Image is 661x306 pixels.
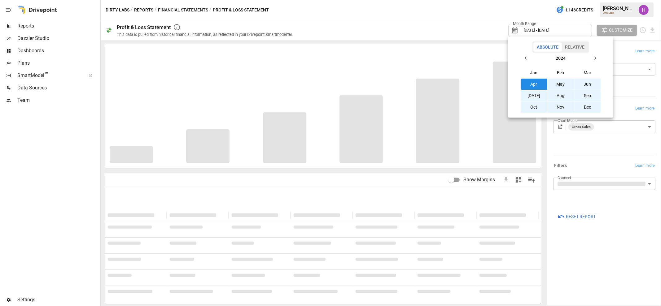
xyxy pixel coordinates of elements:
button: Dec [574,101,601,113]
button: Absolute [533,42,562,52]
button: Oct [521,101,547,113]
button: May [547,79,574,90]
button: Jan [521,67,547,78]
button: Relative [562,42,588,52]
button: Feb [547,67,574,78]
button: 2024 [532,53,589,64]
button: Sep [574,90,601,101]
button: [DATE] [521,90,547,101]
button: Aug [547,90,574,101]
button: Nov [547,101,574,113]
button: Jun [574,79,601,90]
button: Mar [574,67,601,78]
button: Apr [521,79,547,90]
